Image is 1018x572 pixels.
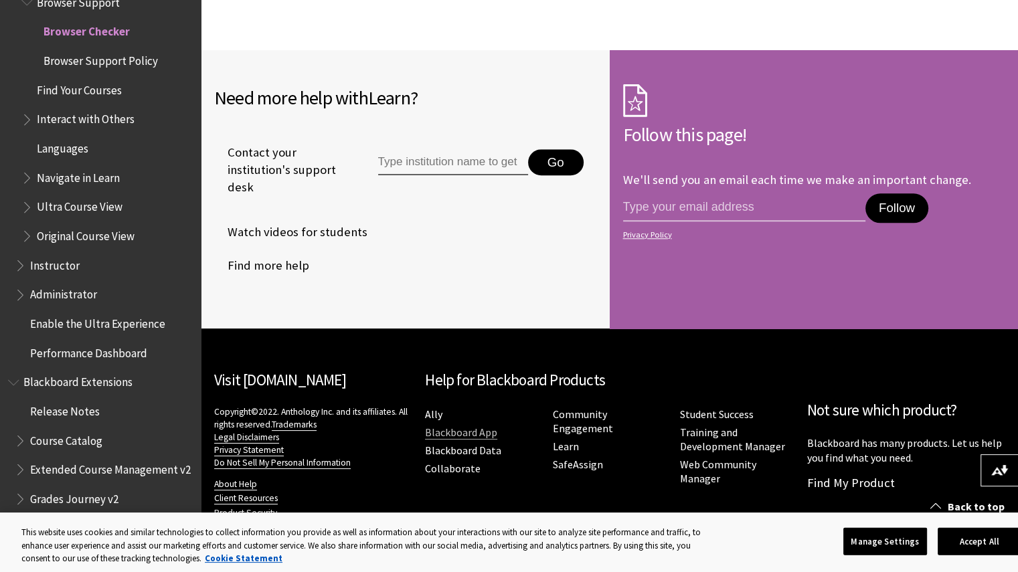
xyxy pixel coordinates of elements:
span: Administrator [30,284,97,302]
button: Go [528,149,584,176]
h2: Help for Blackboard Products [425,369,794,392]
a: Community Engagement [552,407,612,436]
button: Follow [865,193,928,223]
button: Manage Settings [843,527,927,555]
a: Collaborate [425,462,481,476]
h2: Follow this page! [623,120,1005,149]
span: Course Catalog [30,430,102,448]
a: Watch videos for students [214,222,367,242]
input: Type institution name to get support [378,149,528,176]
a: More information about your privacy, opens in a new tab [205,553,282,564]
h2: Need more help with ? [214,84,596,112]
a: Ally [425,407,442,421]
span: Extended Course Management v2 [30,458,191,476]
a: Product Security [214,507,277,519]
span: Enable the Ultra Experience [30,312,165,330]
span: Blackboard Extensions [23,371,133,389]
span: Navigate in Learn [37,167,120,185]
span: Original Course View [37,225,135,243]
a: Legal Disclaimers [214,432,279,444]
img: Subscription Icon [623,84,647,117]
a: Privacy Policy [623,230,1001,240]
a: Visit [DOMAIN_NAME] [214,370,346,389]
span: Grades Journey v2 [30,488,118,506]
span: Browser Checker [44,21,130,39]
a: Privacy Statement [214,444,284,456]
a: Blackboard App [425,425,497,440]
span: Learn [368,86,410,110]
h2: Not sure which product? [807,399,1005,422]
a: Web Community Manager [680,458,756,486]
p: Copyright©2022. Anthology Inc. and its affiliates. All rights reserved. [214,405,412,469]
a: Trademarks [272,419,317,431]
a: Training and Development Manager [680,425,785,454]
a: Student Success [680,407,754,421]
a: Do Not Sell My Personal Information [214,457,351,469]
span: Release Notes [30,400,100,418]
a: Find My Product [807,475,895,490]
span: Find Your Courses [37,79,122,97]
span: Ultra Course View [37,196,122,214]
input: email address [623,193,865,221]
a: SafeAssign [552,458,602,472]
span: Interact with Others [37,108,135,126]
a: Back to top [920,494,1018,519]
span: Browser Support Policy [44,50,158,68]
a: Learn [552,440,578,454]
span: Performance Dashboard [30,342,147,360]
span: Languages [37,137,88,155]
div: This website uses cookies and similar technologies to collect information you provide as well as ... [21,526,713,565]
span: Contact your institution's support desk [214,144,347,197]
span: Instructor [30,254,80,272]
a: Blackboard Data [425,444,501,458]
p: Blackboard has many products. Let us help you find what you need. [807,436,1005,466]
a: About Help [214,478,257,490]
a: Find more help [214,256,309,276]
p: We'll send you an email each time we make an important change. [623,172,971,187]
a: Client Resources [214,492,278,504]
